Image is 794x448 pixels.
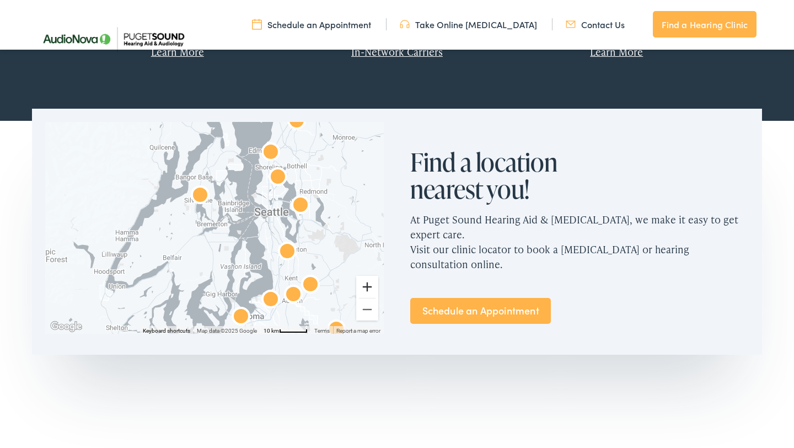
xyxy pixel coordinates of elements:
[48,319,84,334] a: Open this area in Google Maps (opens a new window)
[356,298,378,321] button: Zoom out
[197,328,257,334] span: Map data ©2025 Google
[314,328,330,334] a: Terms (opens in new tab)
[410,203,749,280] p: At Puget Sound Hearing Aid & [MEDICAL_DATA], we make it easy to get expert care. Visit our clinic...
[257,287,284,314] div: AudioNova
[274,239,301,266] div: AudioNova
[410,298,551,324] a: Schedule an Appointment
[265,165,291,191] div: AudioNova
[257,140,284,167] div: AudioNova
[228,305,254,331] div: AudioNova
[187,183,213,210] div: AudioNova
[400,18,537,30] a: Take Online [MEDICAL_DATA]
[566,18,576,30] img: utility icon
[143,327,190,335] button: Keyboard shortcuts
[287,193,314,220] div: AudioNova
[336,328,380,334] a: Report a map error
[566,18,625,30] a: Contact Us
[653,11,757,38] a: Find a Hearing Clinic
[264,328,279,334] span: 10 km
[323,317,350,344] div: AudioNova
[252,18,371,30] a: Schedule an Appointment
[260,326,311,334] button: Map Scale: 10 km per 48 pixels
[356,276,378,298] button: Zoom in
[252,18,262,30] img: utility icon
[48,319,84,334] img: Google
[400,18,410,30] img: utility icon
[283,109,310,135] div: Puget Sound Hearing Aid &#038; Audiology by AudioNova
[280,282,307,309] div: AudioNova
[297,273,324,299] div: AudioNova
[410,148,587,203] h2: Find a location nearest you!
[590,45,643,58] a: Learn More
[351,45,443,58] a: In-Network Carriers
